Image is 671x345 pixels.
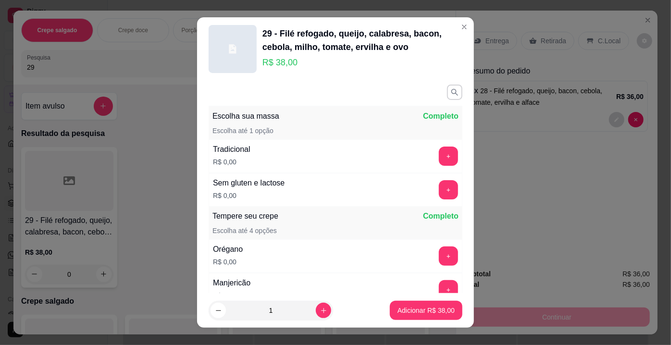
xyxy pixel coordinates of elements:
[213,257,243,267] p: R$ 0,00
[457,19,472,35] button: Close
[439,180,458,199] button: add
[439,147,458,166] button: add
[213,157,250,167] p: R$ 0,00
[213,277,250,289] div: Manjericão
[213,177,285,189] div: Sem gluten e lactose
[213,291,250,300] p: R$ 0,00
[212,126,273,136] p: Escolha até 1 opção
[439,280,458,299] button: add
[390,301,462,320] button: Adicionar R$ 38,00
[211,303,226,318] button: decrease-product-quantity
[423,111,459,122] p: Completo
[262,56,462,69] p: R$ 38,00
[398,306,455,315] p: Adicionar R$ 38,00
[262,27,462,54] div: 29 - Filé refogado, queijo, calabresa, bacon, cebola, milho, tomate, ervilha e ovo
[423,210,459,222] p: Completo
[212,111,279,122] p: Escolha sua massa
[213,144,250,155] div: Tradicional
[316,303,331,318] button: increase-product-quantity
[212,226,277,235] p: Escolha até 4 opções
[213,191,285,200] p: R$ 0,00
[439,246,458,266] button: add
[213,244,243,255] div: Orégano
[212,210,278,222] p: Tempere seu crepe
